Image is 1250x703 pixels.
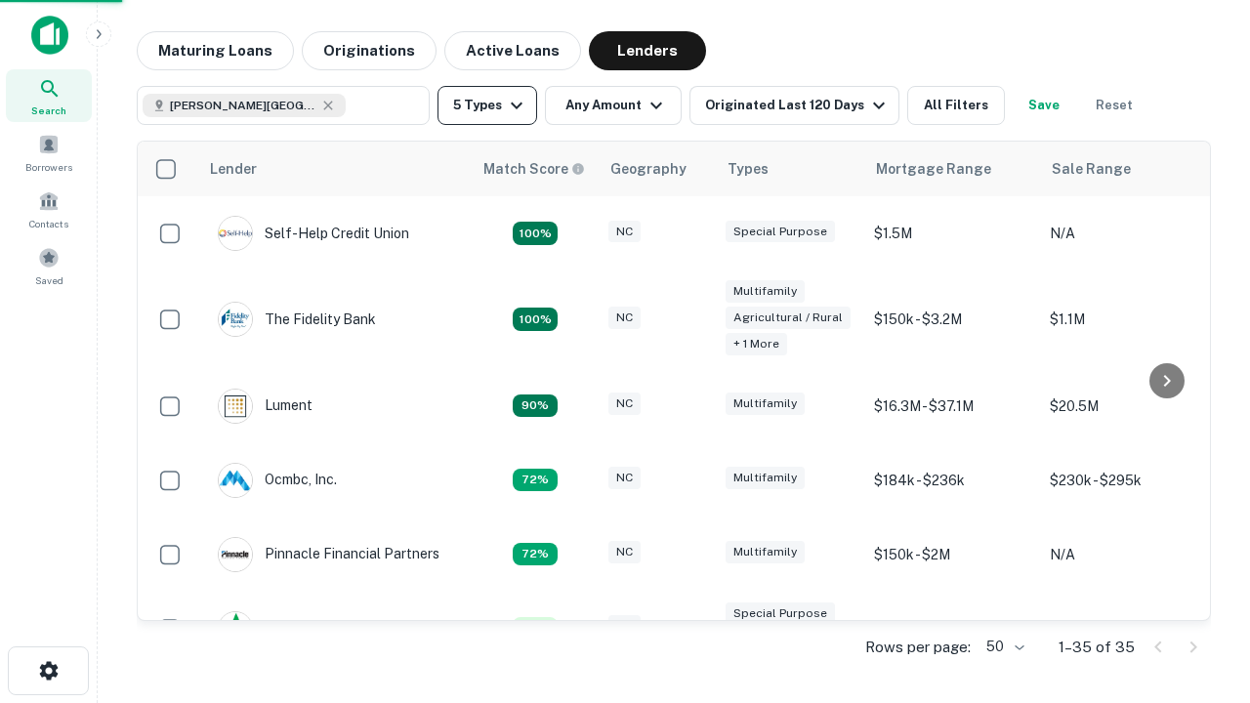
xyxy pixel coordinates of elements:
div: Matching Properties: 10, hasApolloMatch: undefined [513,222,558,245]
th: Sale Range [1040,142,1216,196]
th: Lender [198,142,472,196]
a: Saved [6,239,92,292]
div: Matching Properties: 5, hasApolloMatch: undefined [513,394,558,418]
div: Ocmbc, Inc. [218,463,337,498]
td: $20.5M [1040,369,1216,443]
div: 50 [979,633,1027,661]
div: NC [608,307,641,329]
span: Contacts [29,216,68,231]
div: NC [608,541,641,563]
div: Originated Last 120 Days [705,94,891,117]
button: Reset [1083,86,1146,125]
span: Borrowers [25,159,72,175]
td: $150k - $2M [864,517,1040,592]
div: Special Purpose [726,602,835,625]
button: All Filters [907,86,1005,125]
div: Lender [210,157,257,181]
button: Lenders [589,31,706,70]
td: N/A [1040,196,1216,270]
td: $184k - $236k [864,443,1040,517]
div: Matching Properties: 4, hasApolloMatch: undefined [513,543,558,566]
button: Save your search to get updates of matches that match your search criteria. [1013,86,1075,125]
img: capitalize-icon.png [31,16,68,55]
p: Rows per page: [865,636,971,659]
img: picture [219,538,252,571]
img: picture [219,303,252,336]
img: picture [219,217,252,250]
p: 1–35 of 35 [1059,636,1135,659]
td: $1.5M [864,196,1040,270]
iframe: Chat Widget [1152,547,1250,641]
td: $1.1M [1040,270,1216,369]
div: NC [608,393,641,415]
th: Capitalize uses an advanced AI algorithm to match your search with the best lender. The match sco... [472,142,599,196]
td: $290k [1040,592,1216,666]
img: picture [219,464,252,497]
th: Geography [599,142,716,196]
div: Mortgage Range [876,157,991,181]
button: Originations [302,31,437,70]
div: Matching Properties: 7, hasApolloMatch: undefined [513,308,558,331]
button: 5 Types [437,86,537,125]
span: Saved [35,272,63,288]
td: $16.3M - $37.1M [864,369,1040,443]
div: + 1 more [726,333,787,355]
div: Lument [218,389,312,424]
a: Search [6,69,92,122]
th: Types [716,142,864,196]
button: Originated Last 120 Days [689,86,899,125]
td: $230k - $295k [1040,443,1216,517]
div: NC [608,467,641,489]
div: Multifamily [726,467,805,489]
div: The Fidelity Bank [218,302,376,337]
div: Sale Range [1052,157,1131,181]
a: Contacts [6,183,92,235]
h6: Match Score [483,158,581,180]
button: Active Loans [444,31,581,70]
div: Geography [610,157,687,181]
div: Self-help Credit Union [218,216,409,251]
div: Multifamily [726,393,805,415]
div: Types [728,157,769,181]
td: $246.5k - $895k [864,592,1040,666]
button: Maturing Loans [137,31,294,70]
a: Borrowers [6,126,92,179]
div: Agricultural / Rural [726,307,851,329]
div: Matching Properties: 3, hasApolloMatch: undefined [513,617,558,641]
div: Atlantic Union Bank [218,611,391,646]
span: Search [31,103,66,118]
img: picture [219,612,252,645]
div: Matching Properties: 4, hasApolloMatch: undefined [513,469,558,492]
th: Mortgage Range [864,142,1040,196]
div: Pinnacle Financial Partners [218,537,439,572]
td: $150k - $3.2M [864,270,1040,369]
div: NC [608,615,641,638]
img: picture [219,390,252,423]
div: Capitalize uses an advanced AI algorithm to match your search with the best lender. The match sco... [483,158,585,180]
span: [PERSON_NAME][GEOGRAPHIC_DATA], [GEOGRAPHIC_DATA] [170,97,316,114]
div: Multifamily [726,541,805,563]
div: Special Purpose [726,221,835,243]
div: NC [608,221,641,243]
td: N/A [1040,517,1216,592]
button: Any Amount [545,86,682,125]
div: Multifamily [726,280,805,303]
